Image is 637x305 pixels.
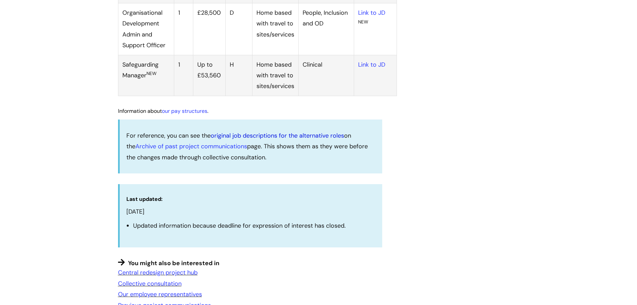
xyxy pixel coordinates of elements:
[225,3,252,55] td: D
[118,107,208,115] span: Information about .
[128,259,219,267] span: You might also be interested in
[118,290,202,298] a: Our employee representatives
[298,55,354,96] td: Clinical
[135,142,247,150] a: Archive of past project communications
[118,55,174,96] td: Safeguarding Manager
[126,208,376,216] p: [DATE]
[118,3,174,55] td: Organisational Development Admin and Support Officer
[358,9,385,17] a: Link to JD
[211,132,344,140] a: original job descriptions for the alternative roles
[118,280,182,288] a: Collective consultation
[146,71,156,76] sup: NEW
[174,3,193,55] td: 1
[133,220,376,231] li: Updated information because deadline for expression of interest has closed.
[126,196,163,203] strong: Last updated:
[252,55,298,96] td: Home based with travel to sites/services
[162,107,207,115] a: our pay structures
[358,61,385,69] a: Link to JD
[118,269,198,277] a: Central redesign project hub
[225,55,252,96] td: H
[174,55,193,96] td: 1
[193,55,225,96] td: Up to £53,560
[126,130,376,163] p: For reference, you can see the on the page. This shows them as they were before the changes made ...
[252,3,298,55] td: Home based with travel to sites/services
[358,19,368,25] sup: NEW
[193,3,225,55] td: £28,500
[298,3,354,55] td: People, Inclusion and OD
